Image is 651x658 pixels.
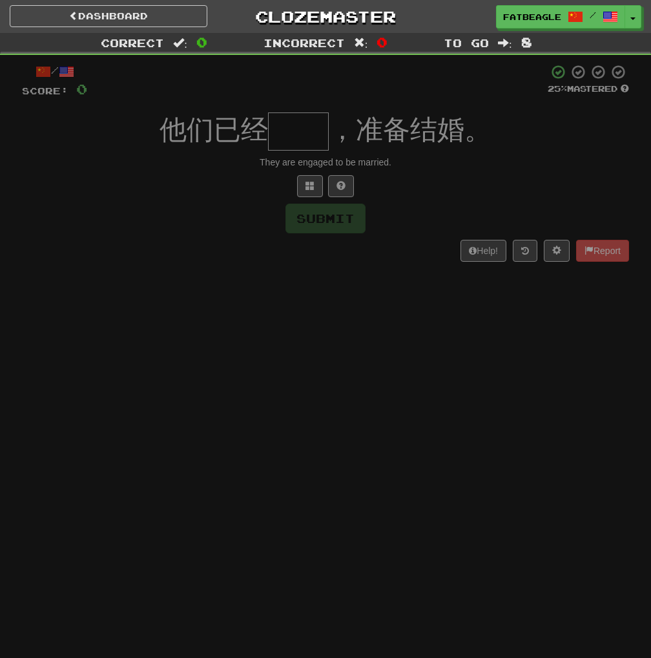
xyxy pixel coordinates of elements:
[328,175,354,197] button: Single letter hint - you only get 1 per sentence and score half the points! alt+h
[263,36,345,49] span: Incorrect
[329,114,491,145] span: ，准备结婚。
[227,5,424,28] a: Clozemaster
[460,240,506,262] button: Help!
[377,34,387,50] span: 0
[22,64,87,80] div: /
[521,34,532,50] span: 8
[576,240,629,262] button: Report
[196,34,207,50] span: 0
[354,37,368,48] span: :
[285,204,366,233] button: Submit
[22,85,68,96] span: Score:
[590,10,596,19] span: /
[173,37,187,48] span: :
[76,81,87,97] span: 0
[548,83,567,94] span: 25 %
[496,5,625,28] a: FatBeagle /
[101,36,164,49] span: Correct
[444,36,489,49] span: To go
[160,114,268,145] span: 他们已经
[297,175,323,197] button: Switch sentence to multiple choice alt+p
[498,37,512,48] span: :
[503,11,561,23] span: FatBeagle
[10,5,207,27] a: Dashboard
[22,156,629,169] div: They are engaged to be married.
[513,240,537,262] button: Round history (alt+y)
[548,83,629,95] div: Mastered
